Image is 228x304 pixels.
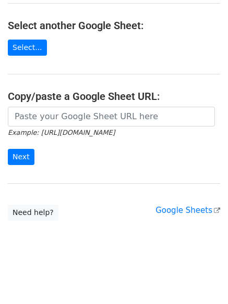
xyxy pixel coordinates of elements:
a: Select... [8,40,47,56]
h4: Select another Google Sheet: [8,19,220,32]
a: Need help? [8,205,58,221]
iframe: Chat Widget [176,254,228,304]
h4: Copy/paste a Google Sheet URL: [8,90,220,103]
input: Next [8,149,34,165]
a: Google Sheets [155,206,220,215]
input: Paste your Google Sheet URL here [8,107,215,126]
small: Example: [URL][DOMAIN_NAME] [8,129,115,136]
